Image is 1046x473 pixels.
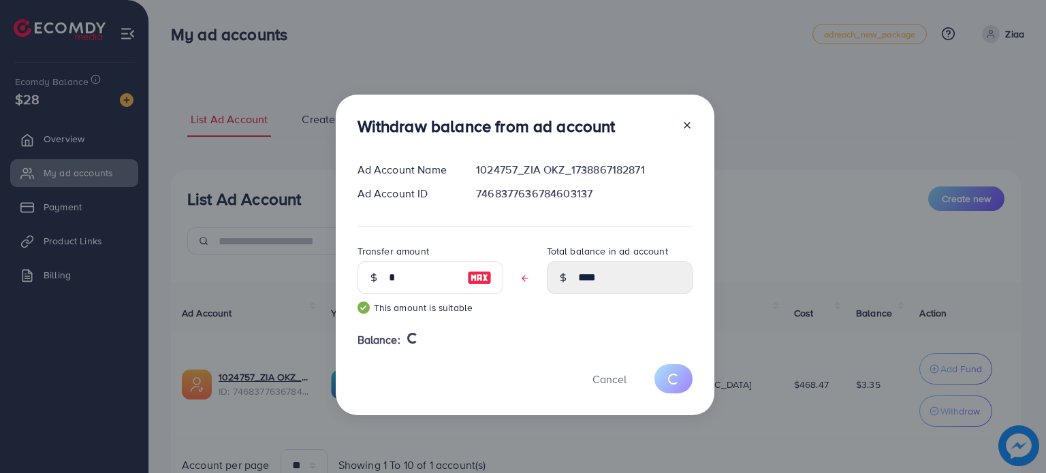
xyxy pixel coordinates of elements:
[358,244,429,258] label: Transfer amount
[575,364,644,393] button: Cancel
[465,162,703,178] div: 1024757_ZIA OKZ_1738867182871
[358,301,503,314] small: This amount is suitable
[358,301,370,314] img: guide
[467,270,492,286] img: image
[547,244,668,258] label: Total balance in ad account
[592,372,627,387] span: Cancel
[465,186,703,201] div: 7468377636784603137
[358,332,400,348] span: Balance:
[358,116,616,136] h3: Withdraw balance from ad account
[347,186,466,201] div: Ad Account ID
[347,162,466,178] div: Ad Account Name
